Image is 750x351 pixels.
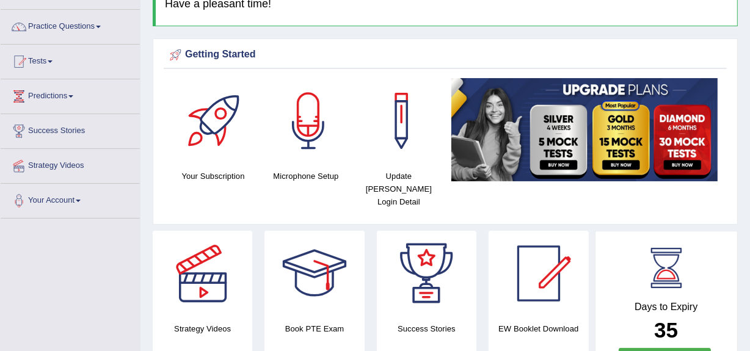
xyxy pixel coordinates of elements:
[1,184,140,214] a: Your Account
[654,318,678,342] b: 35
[451,78,718,181] img: small5.jpg
[377,322,476,335] h4: Success Stories
[609,302,724,313] h4: Days to Expiry
[173,170,253,183] h4: Your Subscription
[264,322,364,335] h4: Book PTE Exam
[1,45,140,75] a: Tests
[153,322,252,335] h4: Strategy Videos
[1,114,140,145] a: Success Stories
[1,10,140,40] a: Practice Questions
[1,79,140,110] a: Predictions
[1,149,140,179] a: Strategy Videos
[489,322,588,335] h4: EW Booklet Download
[359,170,439,208] h4: Update [PERSON_NAME] Login Detail
[266,170,346,183] h4: Microphone Setup
[167,46,724,64] div: Getting Started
